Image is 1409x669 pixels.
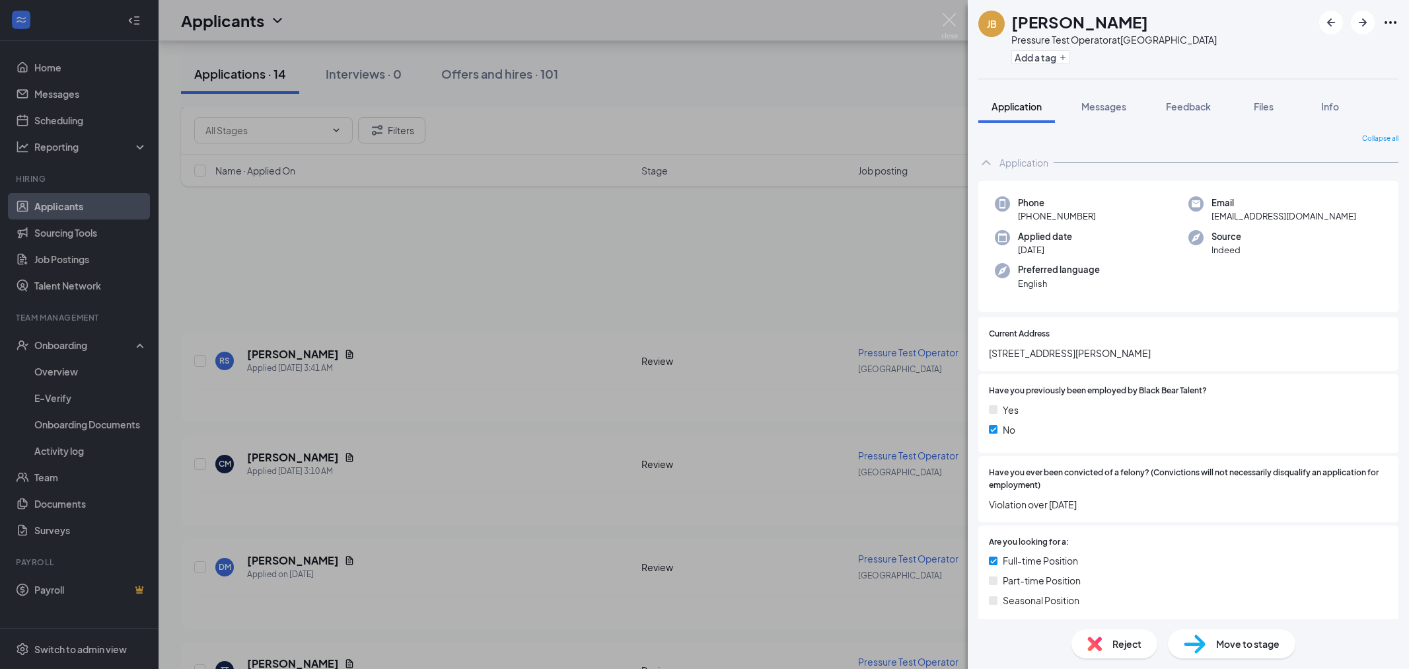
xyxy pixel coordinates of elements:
span: Collapse all [1362,134,1398,144]
svg: Plus [1059,54,1067,61]
span: Full-time Position [1003,553,1078,568]
span: Info [1321,100,1339,112]
div: Application [999,156,1048,169]
div: JB [987,17,997,30]
button: PlusAdd a tag [1011,50,1070,64]
div: Pressure Test Operator at [GEOGRAPHIC_DATA] [1011,33,1217,46]
span: Feedback [1166,100,1211,112]
svg: ArrowRight [1355,15,1371,30]
span: Reject [1112,637,1141,651]
span: No [1003,422,1015,437]
svg: ArrowLeftNew [1323,15,1339,30]
h1: [PERSON_NAME] [1011,11,1148,33]
span: Violation over [DATE] [989,497,1388,512]
span: [DATE] [1018,243,1072,256]
span: Phone [1018,196,1096,210]
span: Have you previously been employed by Black Bear Talent? [989,385,1207,397]
span: Part-time Position [1003,573,1081,588]
span: Are you looking for a: [989,536,1069,549]
span: Email [1211,196,1356,210]
span: Have you ever been convicted of a felony? (Convictions will not necessarily disqualify an applica... [989,467,1388,492]
span: English [1018,277,1100,290]
button: ArrowRight [1351,11,1375,34]
svg: ChevronUp [978,155,994,171]
span: Seasonal Position [1003,593,1079,608]
iframe: To enrich screen reader interactions, please activate Accessibility in Grammarly extension settings [1364,624,1396,656]
span: Move to stage [1216,637,1280,651]
span: Files [1254,100,1274,112]
span: [STREET_ADDRESS][PERSON_NAME] [989,346,1388,360]
svg: Ellipses [1383,15,1398,30]
span: [EMAIL_ADDRESS][DOMAIN_NAME] [1211,210,1356,223]
span: Indeed [1211,243,1241,256]
span: Current Address [989,328,1050,340]
span: Source [1211,230,1241,243]
button: ArrowLeftNew [1319,11,1343,34]
span: Messages [1081,100,1126,112]
span: [PHONE_NUMBER] [1018,210,1096,223]
span: Applied date [1018,230,1072,243]
span: Preferred language [1018,263,1100,276]
span: Yes [1003,403,1019,417]
span: Application [992,100,1042,112]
